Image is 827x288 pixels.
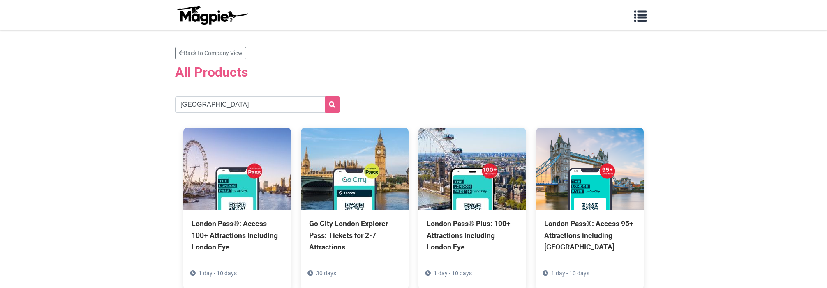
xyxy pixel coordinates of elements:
[183,128,291,210] img: London Pass®: Access 100+ Attractions including London Eye
[434,270,472,277] span: 1 day - 10 days
[316,270,336,277] span: 30 days
[544,218,635,252] div: London Pass®: Access 95+ Attractions including [GEOGRAPHIC_DATA]
[418,128,526,210] img: London Pass® Plus: 100+ Attractions including London Eye
[301,128,409,210] img: Go City London Explorer Pass: Tickets for 2-7 Attractions
[309,218,400,252] div: Go City London Explorer Pass: Tickets for 2-7 Attractions
[551,270,589,277] span: 1 day - 10 days
[175,96,340,113] input: Search products...
[175,47,246,59] a: Back to Company View
[427,218,518,252] div: London Pass® Plus: 100+ Attractions including London Eye
[175,64,652,80] h2: All Products
[175,5,249,25] img: logo-ab69f6fb50320c5b225c76a69d11143b.png
[192,218,283,252] div: London Pass®: Access 100+ Attractions including London Eye
[536,128,644,210] img: London Pass®: Access 95+ Attractions including Tower Bridge
[199,270,237,277] span: 1 day - 10 days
